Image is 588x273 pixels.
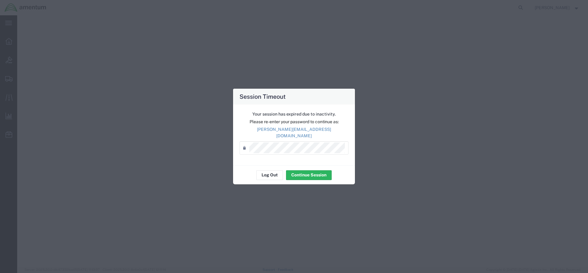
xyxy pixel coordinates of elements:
p: [PERSON_NAME][EMAIL_ADDRESS][DOMAIN_NAME] [239,126,349,139]
h4: Session Timeout [239,92,286,101]
p: Please re-enter your password to continue as: [239,119,349,125]
p: Your session has expired due to inactivity. [239,111,349,117]
button: Continue Session [286,170,332,180]
button: Log Out [256,170,283,180]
